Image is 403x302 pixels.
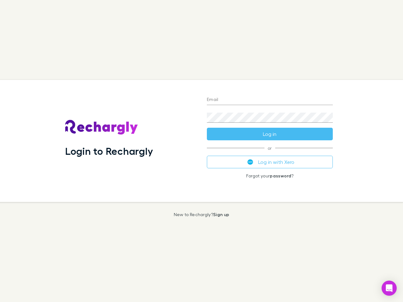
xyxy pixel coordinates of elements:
a: Sign up [213,212,229,217]
div: Open Intercom Messenger [382,281,397,296]
img: Xero's logo [247,159,253,165]
a: password [270,173,291,178]
button: Log in with Xero [207,156,333,168]
p: Forgot your ? [207,173,333,178]
button: Log in [207,128,333,140]
img: Rechargly's Logo [65,120,138,135]
h1: Login to Rechargly [65,145,153,157]
p: New to Rechargly? [174,212,230,217]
